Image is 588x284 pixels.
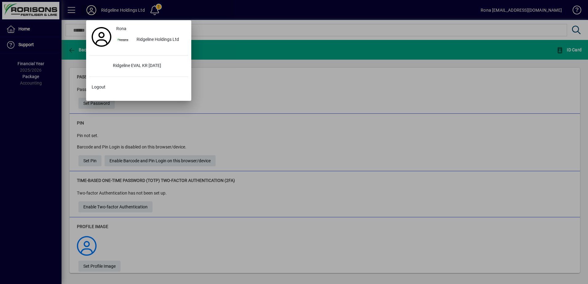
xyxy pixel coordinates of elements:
[89,31,114,42] a: Profile
[92,84,105,90] span: Logout
[89,82,188,93] button: Logout
[116,26,126,32] span: Rona
[114,34,188,45] button: Ridgeline Holdings Ltd
[114,23,188,34] a: Rona
[89,61,188,72] button: Ridgeline EVAL KR [DATE]
[132,34,188,45] div: Ridgeline Holdings Ltd
[108,61,188,72] div: Ridgeline EVAL KR [DATE]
